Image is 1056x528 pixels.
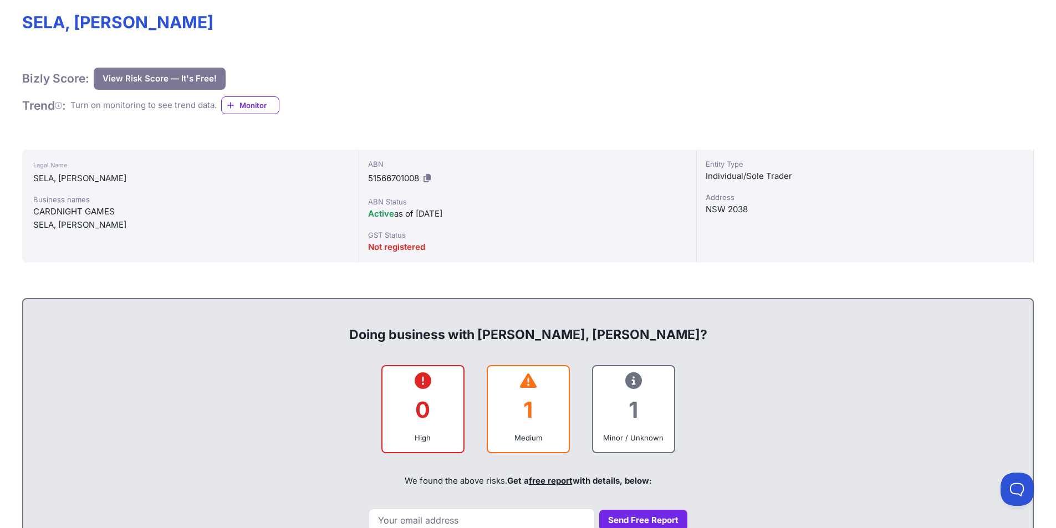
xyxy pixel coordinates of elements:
span: 51566701008 [368,173,419,183]
div: ABN Status [368,196,687,207]
span: Get a with details, below: [507,475,652,486]
div: CARDNIGHT GAMES [33,205,348,218]
iframe: Toggle Customer Support [1001,473,1034,506]
div: Legal Name [33,158,348,172]
h1: SELA, [PERSON_NAME] [22,12,1034,32]
div: Medium [497,432,560,443]
a: free report [529,475,573,486]
button: View Risk Score — It's Free! [94,68,226,90]
div: ABN [368,158,687,170]
div: SELA, [PERSON_NAME] [33,172,348,185]
div: NSW 2038 [706,203,1024,216]
span: Monitor [239,100,279,111]
h1: Bizly Score: [22,71,89,86]
div: 1 [497,387,560,432]
div: 0 [391,387,455,432]
div: GST Status [368,229,687,240]
span: Active [368,208,394,219]
div: Minor / Unknown [602,432,665,443]
div: Doing business with [PERSON_NAME], [PERSON_NAME]? [34,308,1022,344]
div: 1 [602,387,665,432]
div: We found the above risks. [34,462,1022,500]
div: Address [706,192,1024,203]
div: as of [DATE] [368,207,687,221]
a: Monitor [221,96,279,114]
div: Turn on monitoring to see trend data. [70,99,217,112]
h1: Trend : [22,98,66,113]
div: Individual/Sole Trader [706,170,1024,183]
div: Business names [33,194,348,205]
div: SELA, [PERSON_NAME] [33,218,348,232]
span: Not registered [368,242,425,252]
div: High [391,432,455,443]
div: Entity Type [706,158,1024,170]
